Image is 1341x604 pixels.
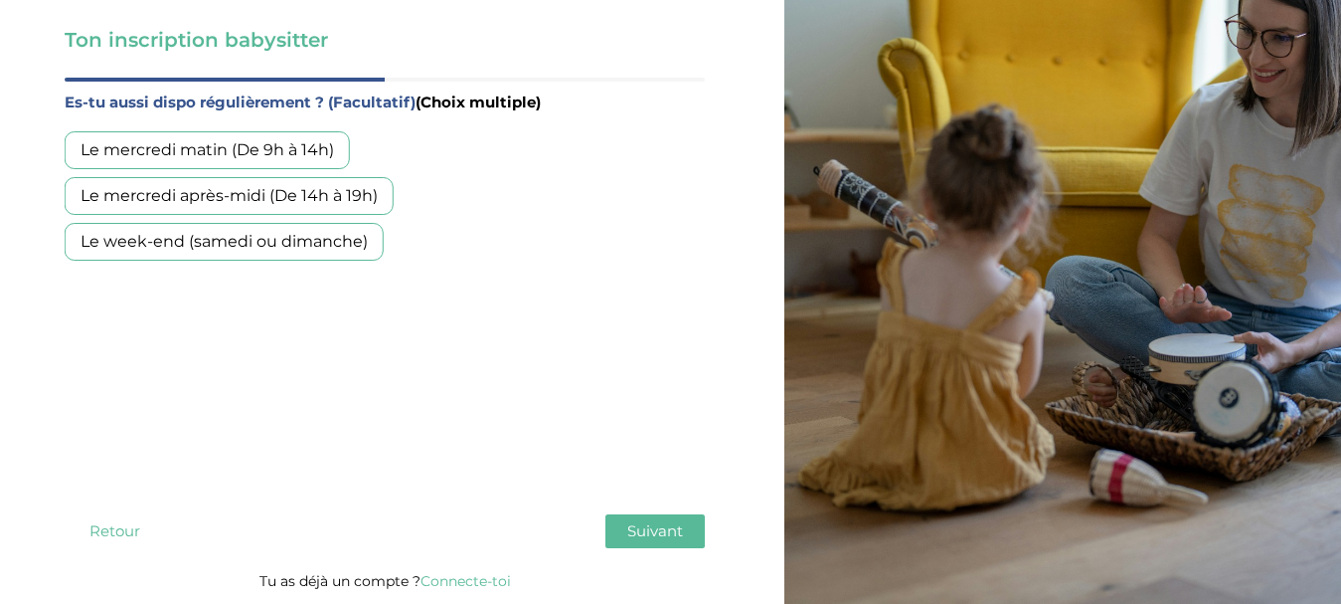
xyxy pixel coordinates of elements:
div: Le week-end (samedi ou dimanche) [65,223,384,261]
span: Suivant [627,521,683,540]
a: Connecte-toi [420,572,511,590]
button: Retour [65,514,164,548]
label: Es-tu aussi dispo régulièrement ? (Facultatif) [65,90,705,115]
p: Tu as déjà un compte ? [65,568,705,594]
span: (Choix multiple) [416,93,541,111]
h3: Ton inscription babysitter [65,26,705,54]
button: Suivant [605,514,705,548]
div: Le mercredi matin (De 9h à 14h) [65,131,350,169]
div: Le mercredi après-midi (De 14h à 19h) [65,177,394,215]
